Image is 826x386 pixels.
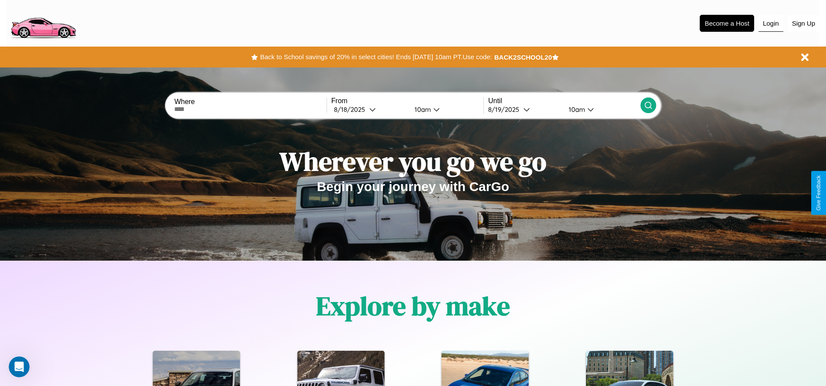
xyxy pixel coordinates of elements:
div: 10am [410,105,433,114]
label: From [331,97,483,105]
div: 8 / 18 / 2025 [334,105,369,114]
button: Back to School savings of 20% in select cities! Ends [DATE] 10am PT.Use code: [258,51,494,63]
div: 10am [564,105,587,114]
button: 8/18/2025 [331,105,408,114]
button: 10am [408,105,484,114]
label: Until [488,97,640,105]
div: Give Feedback [816,175,822,211]
button: Login [759,15,783,32]
iframe: Intercom live chat [9,356,30,377]
img: logo [7,4,80,40]
button: 10am [562,105,641,114]
div: 8 / 19 / 2025 [488,105,523,114]
label: Where [174,98,326,106]
button: Become a Host [700,15,754,32]
h1: Explore by make [316,288,510,324]
b: BACK2SCHOOL20 [494,54,552,61]
button: Sign Up [788,15,819,31]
